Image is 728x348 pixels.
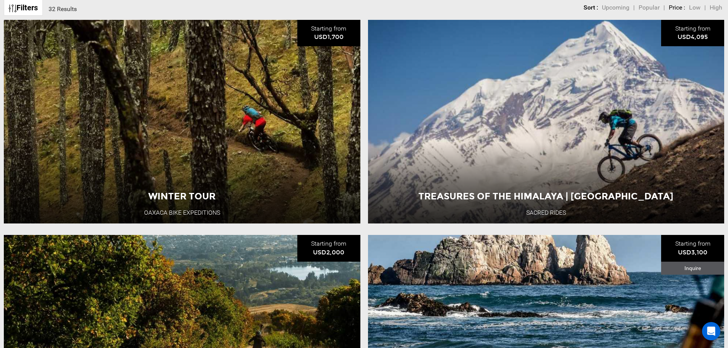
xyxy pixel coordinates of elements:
img: btn-icon.svg [9,5,16,12]
li: | [633,3,635,12]
span: Upcoming [602,4,629,11]
li: | [663,3,665,12]
span: Low [689,4,700,11]
div: Open Intercom Messenger [702,322,720,340]
span: Popular [639,4,660,11]
li: Sort : [584,3,598,12]
li: | [704,3,706,12]
span: 32 Results [49,5,77,13]
li: Price : [669,3,685,12]
span: High [710,4,722,11]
